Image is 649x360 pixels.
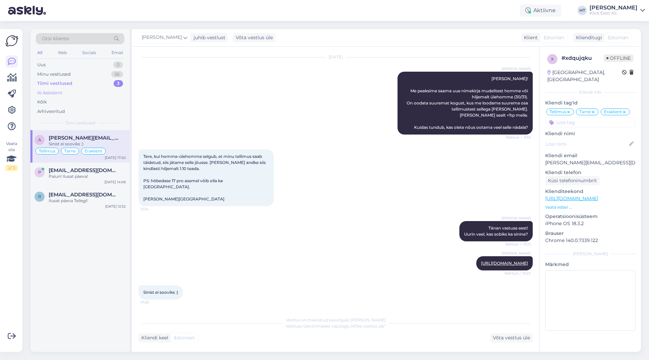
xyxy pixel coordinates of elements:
[590,5,638,10] div: [PERSON_NAME]
[407,76,529,130] span: [PERSON_NAME]! Me peaksime saama uue nimekirja mudelitest homme või hiljemalt ülehomme (30/31). O...
[105,155,126,160] div: [DATE] 17:20
[49,135,119,141] span: annemari.pius@gmail.com
[590,10,638,16] div: Klick Eesti AS
[520,4,561,17] div: Aktiivne
[143,290,178,295] span: Sinist ei sooviks :)
[286,317,386,322] span: Vestlus on määratud kasutajale [PERSON_NAME]
[5,141,18,171] div: Vaata siia
[49,192,119,198] span: renku007@hotmail.com
[49,198,126,204] div: Ilusat päeva Teilegi!
[545,204,635,210] p: Vaata edasi ...
[49,173,126,179] div: Palun! Ilusat päeva!
[105,204,126,209] div: [DATE] 12:52
[545,89,635,95] div: Kliendi info
[36,48,44,57] div: All
[545,130,635,137] p: Kliendi nimi
[545,237,635,244] p: Chrome 140.0.7339.122
[37,71,71,78] div: Minu vestlused
[545,159,635,166] p: [PERSON_NAME][EMAIL_ADDRESS][DOMAIN_NAME]
[545,169,635,176] p: Kliendi telefon
[139,334,168,341] div: Kliendi keel
[590,5,645,16] a: [PERSON_NAME]Klick Eesti AS
[37,80,72,87] div: Tiimi vestlused
[113,62,123,68] div: 0
[37,108,65,115] div: Arhiveeritud
[502,216,531,221] span: [PERSON_NAME]
[547,69,622,83] div: [GEOGRAPHIC_DATA], [GEOGRAPHIC_DATA]
[49,141,126,147] div: Sinist ei sooviks :)
[490,333,533,342] div: Võta vestlus üle
[502,251,531,256] span: [PERSON_NAME]
[502,66,531,71] span: [PERSON_NAME]
[114,80,123,87] div: 3
[545,251,635,257] div: [PERSON_NAME]
[64,149,76,153] span: Tarne
[349,323,386,329] i: „Võtke vestlus üle”
[39,149,55,153] span: Tellimus
[286,323,386,329] span: Vestluse ülevõtmiseks vajutage
[5,34,18,47] img: Askly Logo
[42,35,69,42] span: Otsi kliente
[81,48,97,57] div: Socials
[85,149,102,153] span: Eraklient
[545,195,598,201] a: [URL][DOMAIN_NAME]
[5,165,18,171] div: 2 / 3
[104,179,126,185] div: [DATE] 14:06
[545,152,635,159] p: Kliendi email
[545,99,635,106] p: Kliendi tag'id
[143,154,267,201] span: Tere, kui homme-ülehomme selgub, et minu tellimus saab täidetud, siis jätame selle jõusse. [PERSO...
[604,54,633,62] span: Offline
[38,137,41,142] span: a
[174,334,195,341] span: Estonian
[141,207,166,212] span: 12:14
[545,188,635,195] p: Klienditeekond
[141,300,166,305] span: 17:20
[546,140,628,148] input: Lisa nimi
[551,56,554,62] span: x
[110,48,124,57] div: Email
[577,6,587,15] div: HT
[233,33,275,42] div: Võta vestlus üle
[545,261,635,268] p: Märkmed
[464,225,528,237] span: Tänan vastuse eest! Uurin veel, kas sobiks ka sinine?
[505,271,531,276] span: Nähtud ✓ 13:22
[139,54,533,60] div: [DATE]
[37,90,62,96] div: AI Assistent
[505,242,531,247] span: Nähtud ✓ 13:21
[604,110,622,114] span: Eraklient
[550,110,566,114] span: Tellimus
[545,213,635,220] p: Operatsioonisüsteem
[111,71,123,78] div: 56
[49,167,119,173] span: Puhtaltsinule@gmail.com
[505,135,531,140] span: Nähtud ✓ 9:53
[38,170,41,175] span: P
[545,220,635,227] p: iPhone OS 18.3.2
[521,34,538,41] div: Klient
[38,194,41,199] span: r
[65,120,95,126] span: Tiimi vestlused
[561,54,604,62] div: # xdqujqku
[37,62,46,68] div: Uus
[545,176,600,185] div: Küsi telefoninumbrit
[142,34,182,41] span: [PERSON_NAME]
[573,34,602,41] div: Klienditugi
[37,99,47,105] div: Kõik
[545,117,635,127] input: Lisa tag
[579,110,591,114] span: Tarne
[56,48,68,57] div: Web
[545,230,635,237] p: Brauser
[544,34,564,41] span: Estonian
[481,261,528,266] a: [URL][DOMAIN_NAME]
[191,34,225,41] div: juhib vestlust
[608,34,628,41] span: Estonian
